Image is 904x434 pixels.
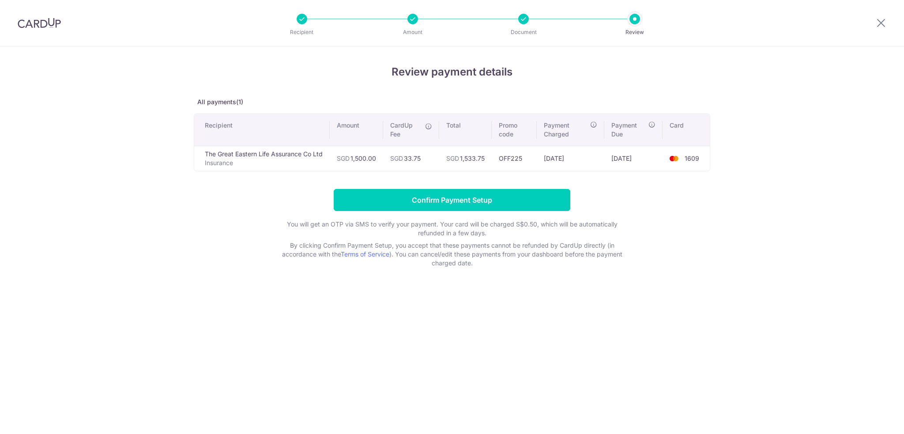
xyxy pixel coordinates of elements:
[847,408,895,430] iframe: Opens a widget where you can find more information
[439,146,492,171] td: 1,533.75
[665,153,683,164] img: <span class="translation_missing" title="translation missing: en.account_steps.new_confirm_form.b...
[380,28,445,37] p: Amount
[390,155,403,162] span: SGD
[269,28,335,37] p: Recipient
[537,146,604,171] td: [DATE]
[341,250,389,258] a: Terms of Service
[334,189,570,211] input: Confirm Payment Setup
[383,146,439,171] td: 33.75
[439,114,492,146] th: Total
[685,155,699,162] span: 1609
[194,64,710,80] h4: Review payment details
[194,98,710,106] p: All payments(1)
[337,155,350,162] span: SGD
[194,114,330,146] th: Recipient
[205,159,323,167] p: Insurance
[390,121,421,139] span: CardUp Fee
[544,121,588,139] span: Payment Charged
[194,146,330,171] td: The Great Eastern Life Assurance Co Ltd
[663,114,710,146] th: Card
[275,220,629,238] p: You will get an OTP via SMS to verify your payment. Your card will be charged S$0.50, which will ...
[491,28,556,37] p: Document
[330,114,383,146] th: Amount
[604,146,663,171] td: [DATE]
[492,114,537,146] th: Promo code
[330,146,383,171] td: 1,500.00
[446,155,459,162] span: SGD
[275,241,629,268] p: By clicking Confirm Payment Setup, you accept that these payments cannot be refunded by CardUp di...
[492,146,537,171] td: OFF225
[611,121,646,139] span: Payment Due
[602,28,667,37] p: Review
[18,18,61,28] img: CardUp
